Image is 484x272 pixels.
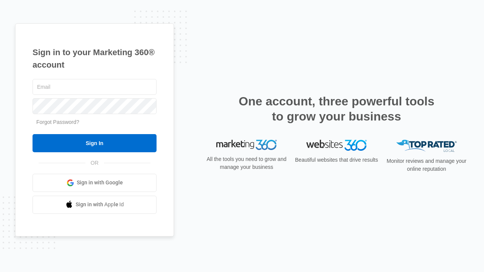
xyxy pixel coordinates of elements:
[294,156,379,164] p: Beautiful websites that drive results
[77,179,123,187] span: Sign in with Google
[216,140,277,150] img: Marketing 360
[33,134,157,152] input: Sign In
[204,155,289,171] p: All the tools you need to grow and manage your business
[36,119,79,125] a: Forgot Password?
[384,157,469,173] p: Monitor reviews and manage your online reputation
[33,174,157,192] a: Sign in with Google
[33,46,157,71] h1: Sign in to your Marketing 360® account
[33,196,157,214] a: Sign in with Apple Id
[306,140,367,151] img: Websites 360
[236,94,437,124] h2: One account, three powerful tools to grow your business
[396,140,457,152] img: Top Rated Local
[76,201,124,209] span: Sign in with Apple Id
[33,79,157,95] input: Email
[85,159,104,167] span: OR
